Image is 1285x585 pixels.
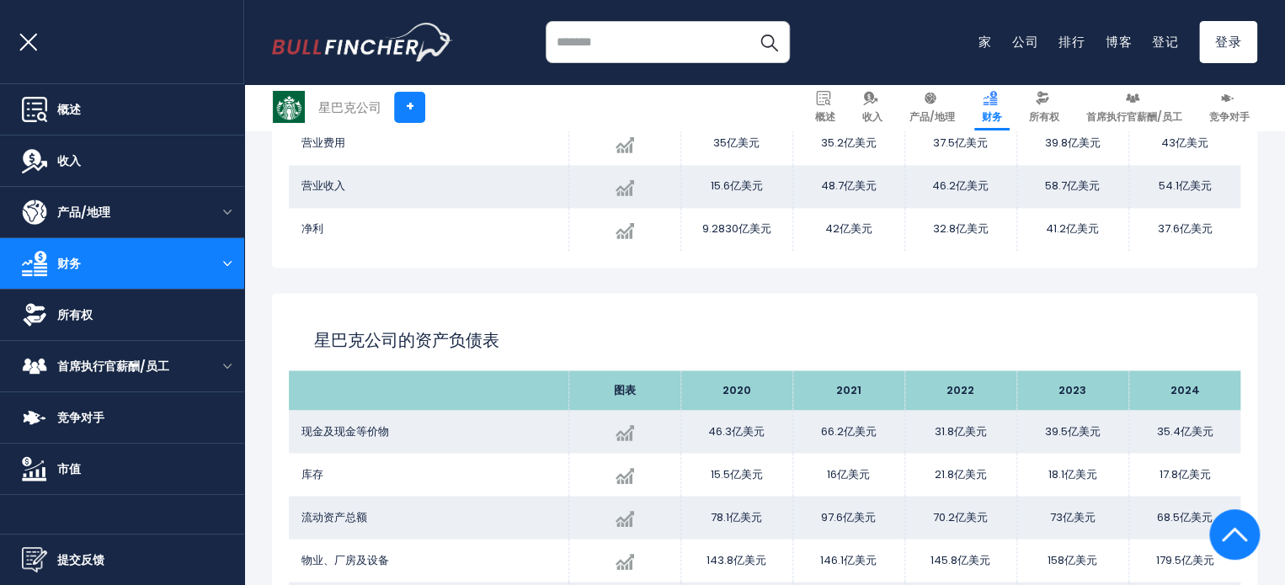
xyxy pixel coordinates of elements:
[1079,84,1190,130] a: 首席执行官薪酬/员工
[1012,33,1039,51] a: 公司
[301,423,389,439] font: 现金及现金等价物
[711,178,763,194] font: 15.6亿美元
[935,423,987,439] font: 31.8亿美元
[1209,109,1250,124] font: 竞争对手
[932,178,989,194] font: 46.2亿美元
[57,306,93,323] font: 所有权
[1158,178,1211,194] font: 54.1亿美元
[57,358,169,375] font: 首席执行官薪酬/员工
[748,21,790,63] button: 搜索
[57,255,81,272] font: 财务
[57,152,81,169] font: 收入
[1045,135,1101,151] font: 39.8亿美元
[1086,109,1182,124] font: 首席执行官薪酬/员工
[1155,551,1213,567] font: 179.5亿美元
[821,178,877,194] font: 48.7亿美元
[711,508,762,524] font: 78.1亿美元
[1106,33,1133,51] a: 博客
[808,84,843,130] a: 概述
[821,135,877,151] font: 35.2亿美元
[301,508,367,524] font: 流动资产总额
[930,551,990,567] font: 145.8亿美元
[301,551,389,567] font: 物业、厂房及设备
[862,109,882,124] font: 收入
[614,381,636,397] font: 图表
[825,221,872,237] font: 42亿美元
[982,109,1002,124] font: 财务
[1156,423,1213,439] font: 35.4亿美元
[1048,465,1097,481] font: 18.1亿美元
[57,551,104,568] font: 提交反馈
[946,381,974,397] font: 2022
[1157,508,1213,524] font: 68.5亿美元
[1058,33,1085,51] a: 排行
[211,208,244,216] button: 打开菜单
[1202,84,1257,130] a: 竞争对手
[57,409,104,426] font: 竞争对手
[301,465,323,481] font: 库存
[394,92,425,123] a: +
[1048,551,1097,567] font: 158亿美元
[1161,135,1208,151] font: 43亿美元
[57,460,81,477] font: 市值
[821,423,877,439] font: 66.2亿美元
[827,465,870,481] font: 16亿美元
[708,423,765,439] font: 46.3亿美元
[1159,465,1210,481] font: 17.8亿美元
[909,109,955,124] font: 产品/地理
[820,551,877,567] font: 146.1亿美元
[815,109,835,124] font: 概述
[1045,178,1100,194] font: 58.7亿美元
[406,97,414,116] font: +
[722,381,751,397] font: 2020
[706,551,766,567] font: 143.8亿美元
[711,465,763,481] font: 15.5亿美元
[211,259,244,268] button: 打开菜单
[272,23,453,61] img: 红腹灰雀徽标
[272,23,453,61] a: 前往主页
[933,221,989,237] font: 32.8亿美元
[974,84,1010,130] a: 财务
[935,465,987,481] font: 21.8亿美元
[713,135,760,151] font: 35亿美元
[1046,221,1099,237] font: 41.2亿美元
[301,221,323,237] font: 净利
[821,508,876,524] font: 97.6亿美元
[902,84,962,130] a: 产品/地理
[273,91,305,123] img: 星巴克徽标
[301,178,345,194] font: 营业收入
[855,84,890,130] a: 收入
[1157,221,1212,237] font: 37.6亿美元
[1050,508,1096,524] font: 73亿美元
[1170,381,1199,397] font: 2024
[211,362,244,370] button: 打开菜单
[301,135,345,151] font: 营业费用
[933,508,988,524] font: 70.2亿美元
[1021,84,1067,130] a: 所有权
[1045,423,1101,439] font: 39.5亿美元
[1152,33,1179,51] a: 登记
[318,98,381,116] font: 星巴克公司
[978,33,992,51] a: 家
[314,327,499,351] font: 星巴克公司的资产负债表
[1199,21,1258,63] a: 登录
[702,221,771,237] font: 9.2830亿美元
[1058,381,1086,397] font: 2023
[57,101,81,118] font: 概述
[836,381,861,397] font: 2021
[1215,33,1242,51] font: 登录
[22,302,47,327] img: 所有权
[1029,109,1059,124] font: 所有权
[57,204,110,221] font: 产品/地理
[933,135,988,151] font: 37.5亿美元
